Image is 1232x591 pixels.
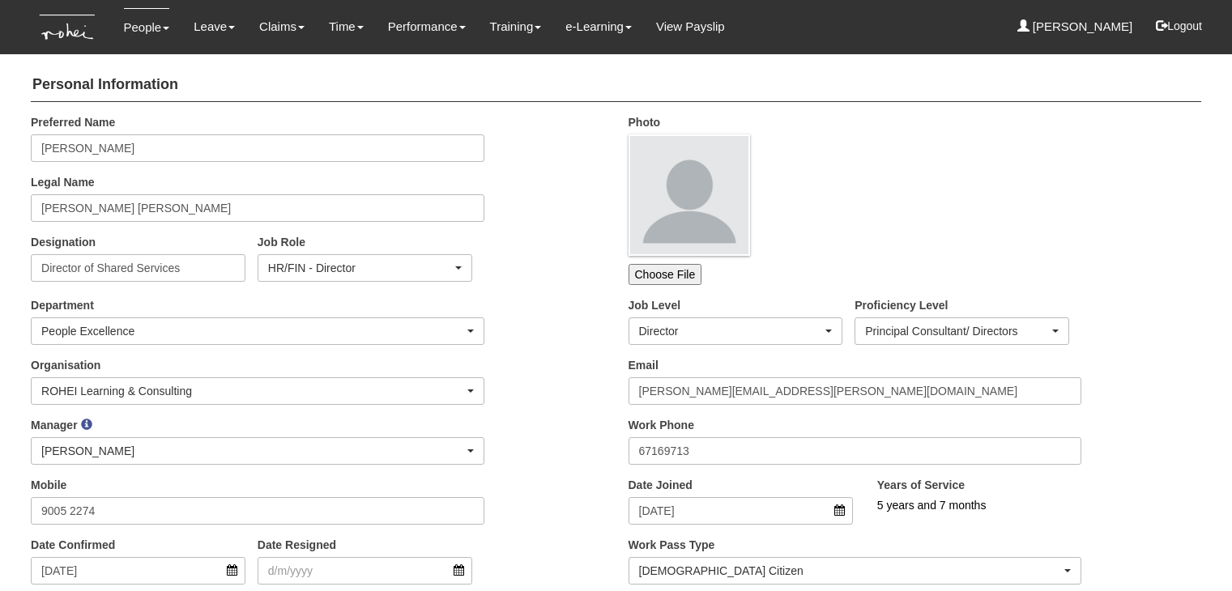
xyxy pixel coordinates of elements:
label: Date Joined [629,477,693,493]
button: HR/FIN - Director [258,254,472,282]
label: Job Level [629,297,681,313]
label: Photo [629,114,661,130]
div: Director [639,323,823,339]
input: Choose File [629,264,702,285]
a: View Payslip [656,8,725,45]
label: Date Confirmed [31,537,115,553]
label: Work Phone [629,417,694,433]
h4: Personal Information [31,69,1201,102]
iframe: chat widget [1164,526,1216,575]
button: [PERSON_NAME] [31,437,484,465]
button: People Excellence [31,317,484,345]
a: e-Learning [565,8,632,45]
a: [PERSON_NAME] [1017,8,1133,45]
a: Leave [194,8,235,45]
div: ROHEI Learning & Consulting [41,383,464,399]
label: Proficiency Level [855,297,948,313]
button: Director [629,317,843,345]
div: 5 years and 7 months [877,497,1152,513]
img: profile.png [629,134,750,256]
button: Principal Consultant/ Directors [855,317,1069,345]
label: Work Pass Type [629,537,715,553]
button: Logout [1145,6,1213,45]
div: People Excellence [41,323,464,339]
button: [DEMOGRAPHIC_DATA] Citizen [629,557,1082,585]
div: HR/FIN - Director [268,260,452,276]
a: Training [490,8,542,45]
a: Claims [259,8,305,45]
div: Principal Consultant/ Directors [865,323,1049,339]
label: Legal Name [31,174,95,190]
input: d/m/yyyy [258,557,472,585]
label: Job Role [258,234,305,250]
div: [DEMOGRAPHIC_DATA] Citizen [639,563,1062,579]
a: Time [329,8,364,45]
label: Department [31,297,94,313]
label: Date Resigned [258,537,336,553]
label: Email [629,357,659,373]
button: ROHEI Learning & Consulting [31,377,484,405]
a: People [124,8,170,46]
label: Designation [31,234,96,250]
label: Organisation [31,357,100,373]
label: Preferred Name [31,114,115,130]
input: d/m/yyyy [31,557,245,585]
a: Performance [388,8,466,45]
input: d/m/yyyy [629,497,853,525]
label: Years of Service [877,477,965,493]
label: Manager [31,417,78,433]
label: Mobile [31,477,66,493]
div: [PERSON_NAME] [41,443,464,459]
